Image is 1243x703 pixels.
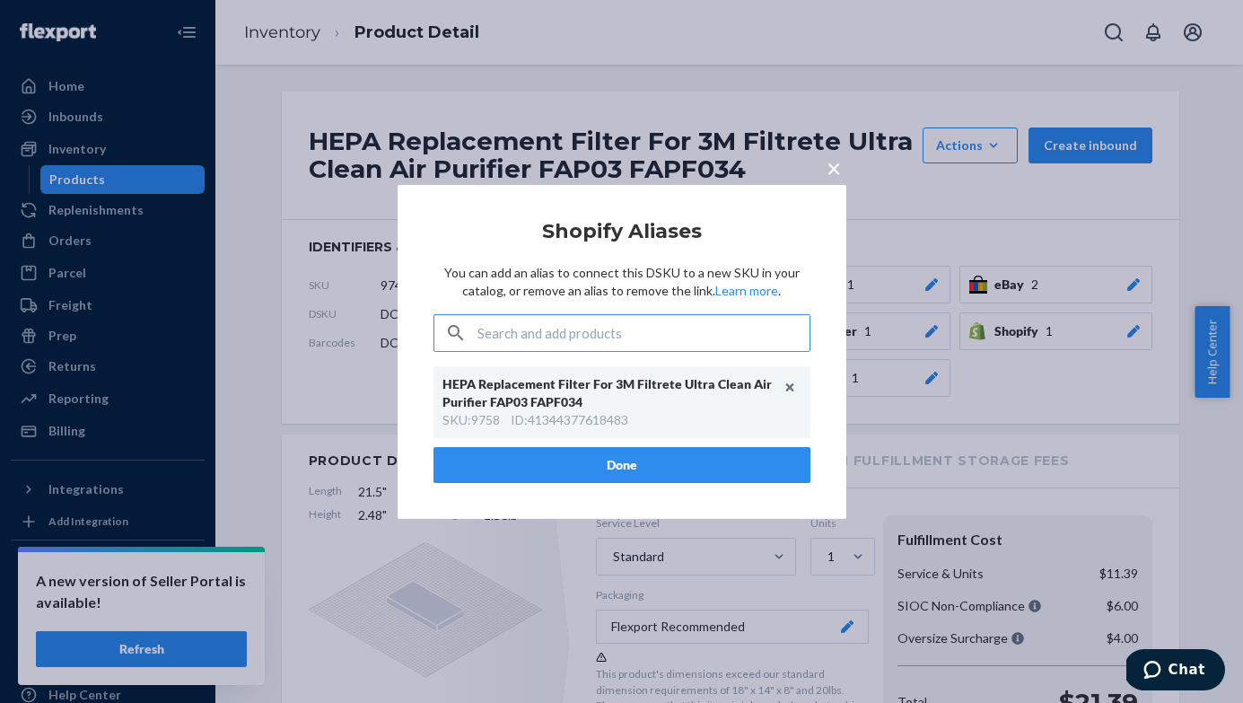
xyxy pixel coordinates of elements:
[477,315,810,351] input: Search and add products
[511,411,628,429] div: ID : 41344377618483
[433,264,810,300] p: You can add an alias to connect this DSKU to a new SKU in your catalog, or remove an alias to rem...
[433,220,810,242] h2: Shopify Aliases
[827,152,841,182] span: ×
[1126,649,1225,694] iframe: Opens a widget where you can chat to one of our agents
[433,447,810,483] button: Done
[776,374,803,401] button: Unlink
[442,375,783,411] div: HEPA Replacement Filter For 3M Filtrete Ultra Clean Air Purifier FAP03 FAPF034
[715,283,778,298] a: Learn more
[442,411,500,429] div: SKU : 9758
